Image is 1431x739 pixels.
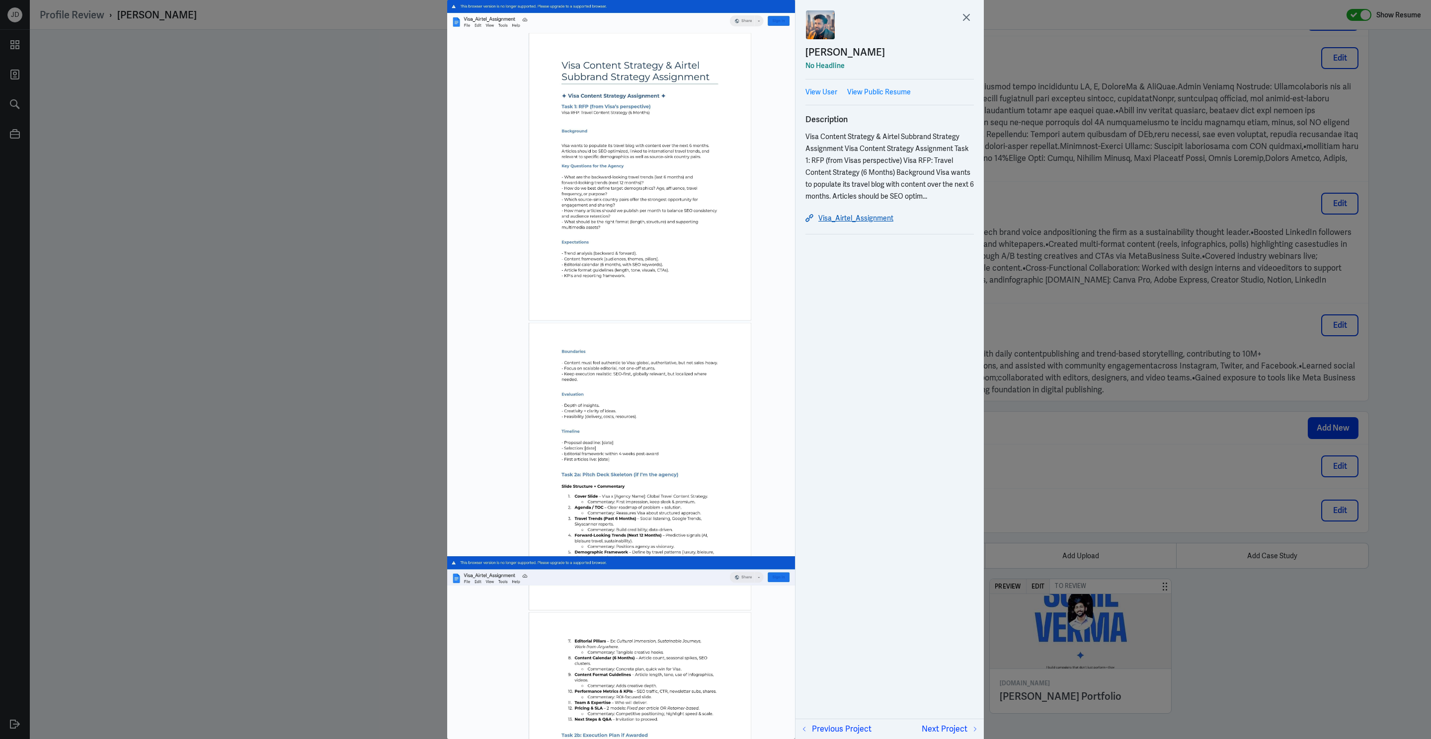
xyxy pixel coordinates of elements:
div: Visa Content Strategy & Airtel Subbrand Strategy Assignment Visa Content Strategy Assignment Task... [805,131,974,202]
a: View User [805,87,837,97]
h3: Description [805,113,974,127]
a: View Public Resume [847,87,911,97]
div: No Headline [805,60,974,72]
button: Next Project [922,723,980,735]
img: Sunil Verma [805,10,835,40]
button: Previous Project [799,723,872,735]
a: Visa_Airtel_Assignment [805,212,974,224]
div: [PERSON_NAME] [805,45,885,60]
a: [PERSON_NAME] [805,45,974,60]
